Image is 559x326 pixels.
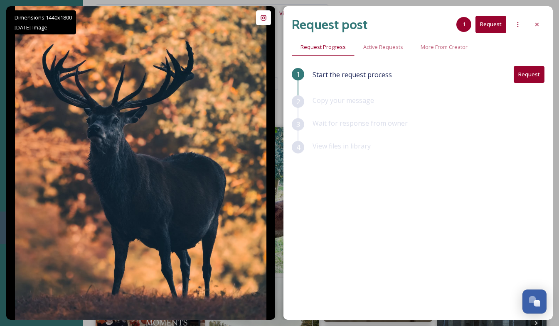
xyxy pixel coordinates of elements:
span: 1 [296,69,300,79]
span: 4 [296,142,300,152]
span: 1 [463,20,465,28]
span: 2 [296,97,300,107]
h2: Request post [292,15,367,34]
span: Copy your message [313,96,374,105]
button: Request [514,66,544,83]
span: Wait for response from owner [313,119,408,128]
button: Open Chat [522,290,547,314]
span: Request Progress [300,43,346,51]
span: Active Requests [363,43,403,51]
span: 3 [296,119,300,129]
span: View files in library [313,141,371,151]
span: Start the request process [313,70,392,80]
button: Request [475,16,506,33]
span: More From Creator [421,43,468,51]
